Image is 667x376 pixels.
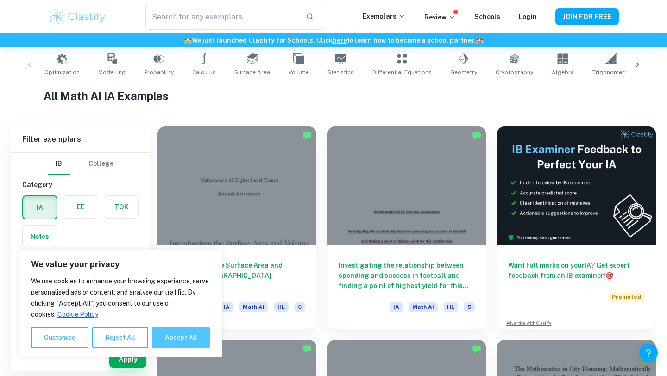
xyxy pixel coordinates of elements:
[497,126,656,245] img: Thumbnail
[497,126,656,329] a: Want full marks on yourIA? Get expert feedback from an IB examiner!PromotedAdvertise with Clastify
[109,351,146,368] button: Apply
[472,345,481,354] img: Marked
[157,126,316,329] a: Investigating the Surface Area and Volume of [GEOGRAPHIC_DATA]IAMath AIHL6
[220,302,233,312] span: IA
[464,302,475,312] span: 5
[327,68,354,76] span: Statistics
[48,7,107,26] img: Clastify logo
[555,8,619,25] button: JOIN FOR FREE
[424,12,456,22] p: Review
[363,11,406,21] p: Exemplars
[302,131,312,140] img: Marked
[552,68,574,76] span: Algebra
[302,345,312,354] img: Marked
[184,37,192,44] span: 🏫
[152,327,210,348] button: Accept All
[506,320,551,326] a: Advertise with Clastify
[289,68,309,76] span: Volume
[327,126,486,329] a: Investigating the relationship between spending and success in football and finding a point of hi...
[88,153,113,175] button: College
[372,68,432,76] span: Differential Equations
[48,153,70,175] button: IB
[23,196,57,219] button: IA
[234,68,270,76] span: Surface Area
[2,35,665,45] h6: We just launched Clastify for Schools. Click to learn how to become a school partner.
[390,302,403,312] span: IA
[239,302,268,312] span: Math AI
[592,68,629,76] span: Trigonometry
[294,302,305,312] span: 6
[57,310,99,319] a: Cookie Policy
[339,260,475,291] h6: Investigating the relationship between spending and success in football and finding a point of hi...
[608,292,645,302] span: Promoted
[192,68,216,76] span: Calculus
[44,88,624,104] h1: All Math AI IA Examples
[605,272,613,279] span: 🎯
[496,68,533,76] span: Cryptography
[104,196,138,218] button: TOK
[409,302,438,312] span: Math AI
[443,302,458,312] span: HL
[19,249,222,357] div: We value your privacy
[44,68,80,76] span: Optimization
[31,259,210,270] p: We value your privacy
[98,68,126,76] span: Modelling
[23,226,57,248] button: Notes
[48,153,113,175] div: Filter type choice
[63,196,98,218] button: EE
[22,180,139,190] h6: Category
[472,131,481,140] img: Marked
[144,68,174,76] span: Probability
[145,4,298,30] input: Search for any exemplars...
[639,344,658,362] button: Help and Feedback
[333,37,347,44] a: here
[508,260,645,281] h6: Want full marks on your IA ? Get expert feedback from an IB examiner!
[274,302,289,312] span: HL
[31,327,88,348] button: Customise
[450,68,477,76] span: Geometry
[31,276,210,320] p: We use cookies to enhance your browsing experience, serve personalised ads or content, and analys...
[519,13,537,20] a: Login
[11,126,150,152] h6: Filter exemplars
[474,13,500,20] a: Schools
[92,327,148,348] button: Reject All
[169,260,305,291] h6: Investigating the Surface Area and Volume of [GEOGRAPHIC_DATA]
[476,37,484,44] span: 🏫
